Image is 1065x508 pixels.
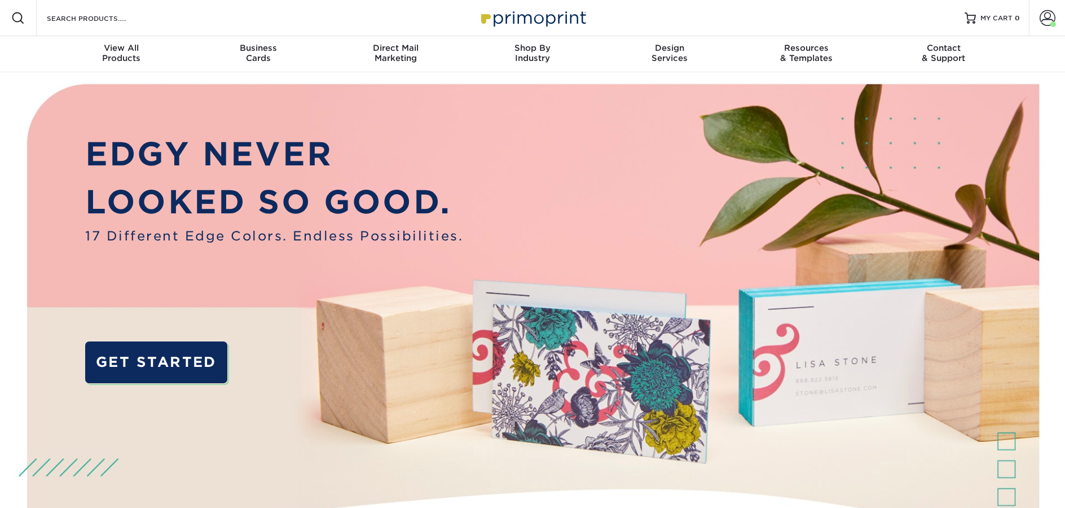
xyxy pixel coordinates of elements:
div: Industry [464,43,601,63]
span: Business [190,43,327,53]
span: Design [601,43,738,53]
img: Primoprint [476,6,589,30]
span: Resources [738,43,875,53]
input: SEARCH PRODUCTS..... [46,11,156,25]
div: Marketing [327,43,464,63]
a: DesignServices [601,36,738,72]
span: 0 [1015,14,1020,22]
a: Shop ByIndustry [464,36,601,72]
span: View All [53,43,190,53]
a: Contact& Support [875,36,1012,72]
a: View AllProducts [53,36,190,72]
div: Services [601,43,738,63]
p: LOOKED SO GOOD. [85,178,463,226]
span: 17 Different Edge Colors. Endless Possibilities. [85,226,463,246]
a: Resources& Templates [738,36,875,72]
a: Direct MailMarketing [327,36,464,72]
a: GET STARTED [85,341,227,384]
span: MY CART [980,14,1013,23]
div: & Templates [738,43,875,63]
span: Direct Mail [327,43,464,53]
p: EDGY NEVER [85,130,463,178]
span: Shop By [464,43,601,53]
span: Contact [875,43,1012,53]
div: & Support [875,43,1012,63]
div: Cards [190,43,327,63]
a: BusinessCards [190,36,327,72]
div: Products [53,43,190,63]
